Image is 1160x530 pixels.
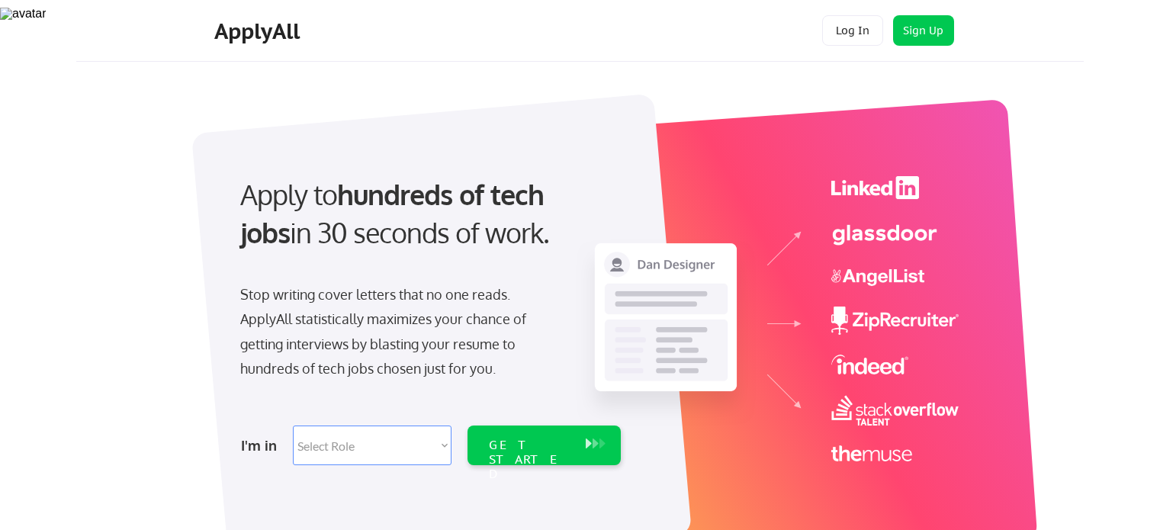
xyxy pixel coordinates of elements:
div: ApplyAll [214,18,304,44]
div: Stop writing cover letters that no one reads. ApplyAll statistically maximizes your chance of get... [240,282,554,381]
div: GET STARTED [489,438,570,482]
div: Apply to in 30 seconds of work. [240,175,615,252]
strong: hundreds of tech jobs [240,177,551,249]
button: Sign Up [893,15,954,46]
button: Log In [822,15,883,46]
div: I'm in [241,433,284,458]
